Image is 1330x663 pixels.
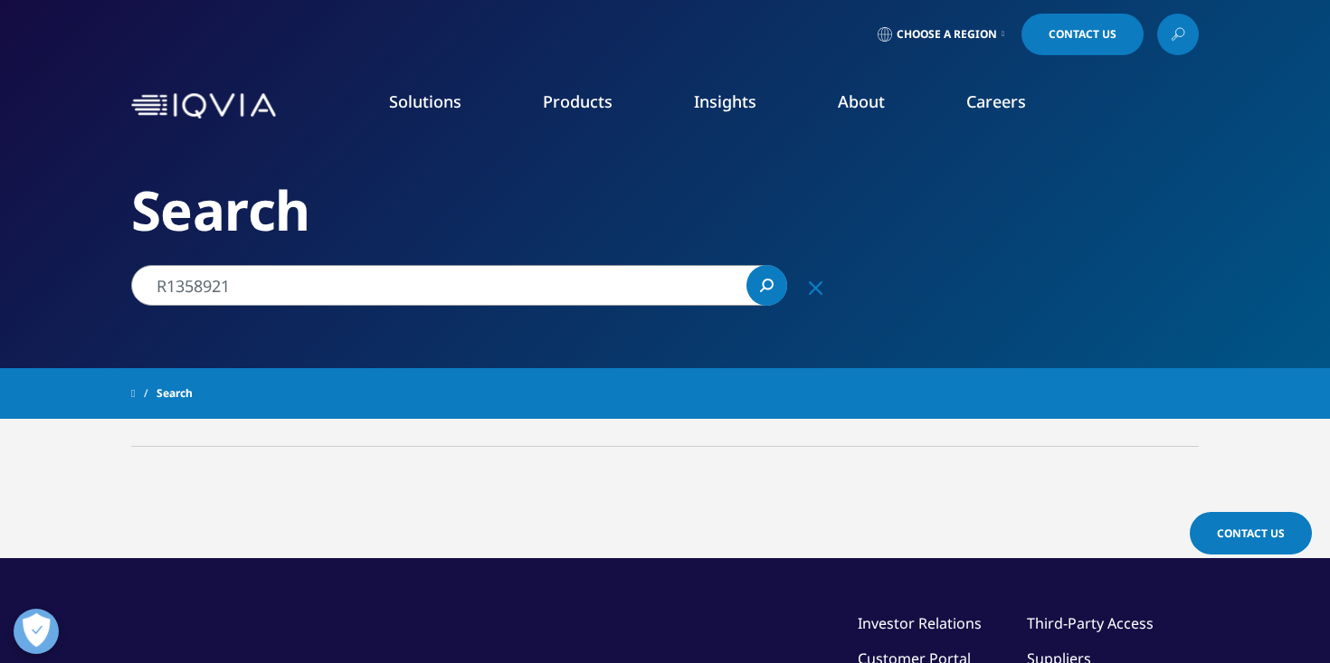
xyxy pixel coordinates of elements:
a: Search [746,265,787,306]
div: Clear [793,265,837,308]
span: Contact Us [1049,29,1116,40]
svg: Search [760,279,774,292]
a: Investor Relations [858,613,982,633]
a: Third-Party Access [1027,613,1154,633]
a: Contact Us [1021,14,1144,55]
button: Open Preferences [14,609,59,654]
a: Contact Us [1190,512,1312,554]
input: Search [131,265,787,306]
h2: Search [131,176,1199,244]
a: About [838,90,885,112]
a: Solutions [389,90,461,112]
nav: Primary [283,63,1199,148]
img: IQVIA Healthcare Information Technology and Pharma Clinical Research Company [131,93,276,119]
a: Products [543,90,613,112]
span: Choose a Region [897,27,997,42]
span: Contact Us [1217,526,1285,541]
span: Search [157,377,193,410]
a: Careers [966,90,1026,112]
a: Insights [694,90,756,112]
svg: Clear [809,281,822,295]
